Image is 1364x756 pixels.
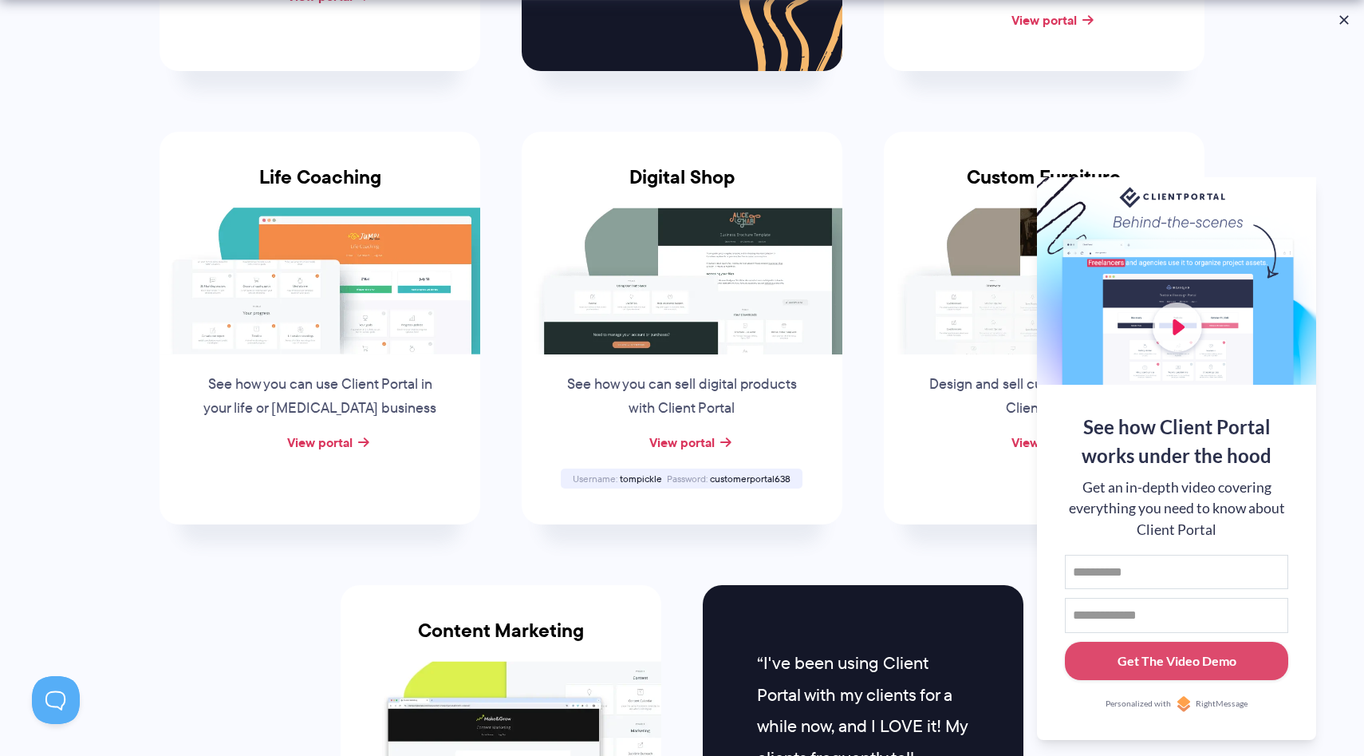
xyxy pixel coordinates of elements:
[522,166,842,208] h3: Digital Shop
[1196,698,1248,710] span: RightMessage
[1011,433,1077,452] a: View portal
[1065,696,1288,712] a: Personalized withRightMessage
[199,373,441,421] p: See how you can use Client Portal in your life or [MEDICAL_DATA] business
[923,373,1165,421] p: Design and sell custom furniture with Client Portal
[1118,651,1236,671] div: Get The Video Demo
[667,472,708,485] span: Password
[710,472,790,485] span: customerportal638
[1011,10,1077,30] a: View portal
[1065,477,1288,540] div: Get an in-depth video covering everything you need to know about Client Portal
[1065,642,1288,681] button: Get The Video Demo
[160,166,480,208] h3: Life Coaching
[561,373,803,421] p: See how you can sell digital products with Client Portal
[1065,413,1288,470] div: See how Client Portal works under the hood
[620,472,662,485] span: tompickle
[287,433,353,452] a: View portal
[884,166,1204,208] h3: Custom Furniture
[649,433,715,452] a: View portal
[1176,696,1192,712] img: Personalized with RightMessage
[32,676,80,724] iframe: Toggle Customer Support
[1106,698,1171,710] span: Personalized with
[573,472,617,485] span: Username
[341,619,661,661] h3: Content Marketing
